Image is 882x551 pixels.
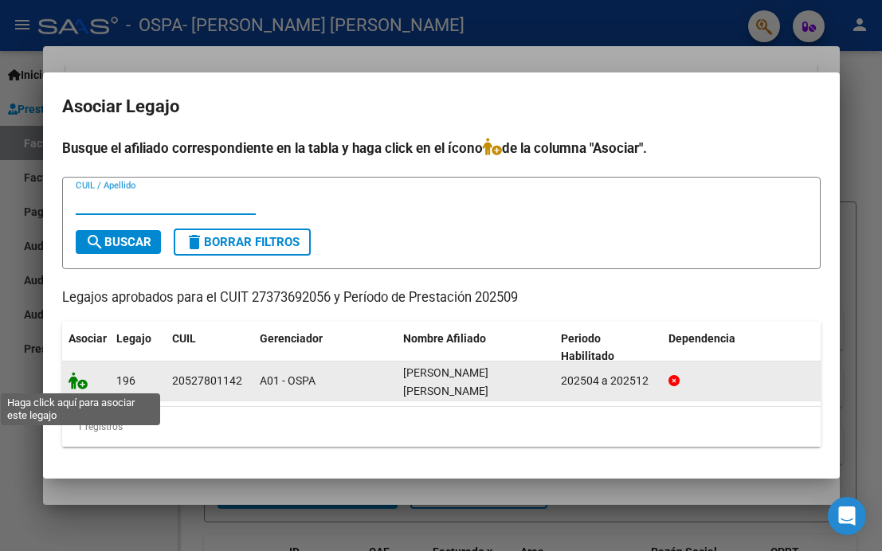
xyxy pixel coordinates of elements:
button: Buscar [76,230,161,254]
span: Asociar [69,332,107,345]
span: Dependencia [668,332,735,345]
span: Borrar Filtros [185,235,300,249]
span: Legajo [116,332,151,345]
p: Legajos aprobados para el CUIT 27373692056 y Período de Prestación 202509 [62,288,821,308]
datatable-header-cell: Asociar [62,322,110,374]
datatable-header-cell: Nombre Afiliado [397,322,555,374]
datatable-header-cell: Dependencia [662,322,821,374]
h2: Asociar Legajo [62,92,821,122]
span: BERMUDEZ SANTIAGO ALEJO [403,366,488,397]
span: A01 - OSPA [260,374,316,387]
span: Nombre Afiliado [403,332,486,345]
mat-icon: delete [185,233,204,252]
mat-icon: search [85,233,104,252]
datatable-header-cell: Legajo [110,322,166,374]
button: Borrar Filtros [174,229,311,256]
span: Buscar [85,235,151,249]
div: Open Intercom Messenger [828,497,866,535]
span: 196 [116,374,135,387]
span: Periodo Habilitado [561,332,614,363]
span: CUIL [172,332,196,345]
datatable-header-cell: Periodo Habilitado [555,322,662,374]
span: Gerenciador [260,332,323,345]
div: 20527801142 [172,372,242,390]
h4: Busque el afiliado correspondiente en la tabla y haga click en el ícono de la columna "Asociar". [62,138,821,158]
datatable-header-cell: Gerenciador [253,322,397,374]
div: 1 registros [62,407,821,447]
datatable-header-cell: CUIL [166,322,253,374]
div: 202504 a 202512 [561,372,656,390]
